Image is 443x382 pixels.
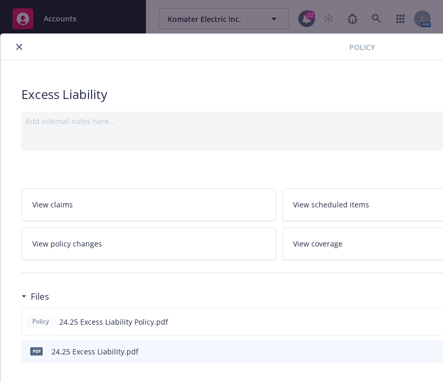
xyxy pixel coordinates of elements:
button: close [13,41,26,53]
span: View coverage [293,238,343,249]
span: Policy [30,317,51,326]
span: View policy changes [32,238,102,249]
span: View scheduled items [293,199,369,210]
a: View policy changes [21,227,276,260]
a: View claims [21,188,276,221]
div: Files [21,290,49,303]
span: pdf [30,347,43,355]
span: 24.25 Excess Liability Policy.pdf [59,316,168,327]
span: View claims [32,199,73,210]
span: Policy [349,42,375,53]
div: 24.25 Excess Liability.pdf [52,346,138,357]
h3: Files [31,290,49,303]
